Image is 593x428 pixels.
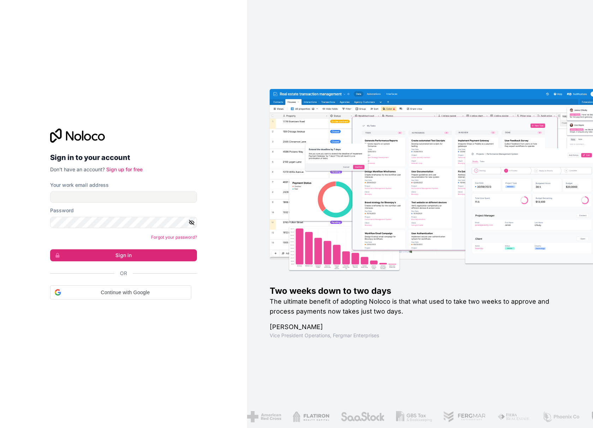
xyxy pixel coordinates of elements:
img: /assets/phoenix-BREaitsQ.png [542,411,580,422]
img: /assets/american-red-cross-BAupjrZR.png [247,411,281,422]
img: /assets/flatiron-C8eUkumj.png [293,411,329,422]
span: Continue with Google [64,289,187,296]
span: Don't have an account? [50,166,105,172]
h1: Vice President Operations , Fergmar Enterprises [270,332,570,339]
div: Continue with Google [50,285,191,299]
h1: Two weeks down to two days [270,285,570,297]
a: Forgot your password? [151,234,197,240]
input: Password [50,217,197,228]
a: Sign up for free [106,166,143,172]
button: Sign in [50,249,197,261]
input: Email address [50,191,197,203]
h2: Sign in to your account [50,151,197,164]
label: Password [50,207,74,214]
img: /assets/gbstax-C-GtDUiK.png [396,411,432,422]
label: Your work email address [50,182,109,189]
h2: The ultimate benefit of adopting Noloco is that what used to take two weeks to approve and proces... [270,297,570,316]
h1: [PERSON_NAME] [270,322,570,332]
span: Or [120,270,127,277]
img: /assets/fiera-fwj2N5v4.png [497,411,531,422]
img: /assets/saastock-C6Zbiodz.png [341,411,385,422]
img: /assets/fergmar-CudnrXN5.png [443,411,486,422]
